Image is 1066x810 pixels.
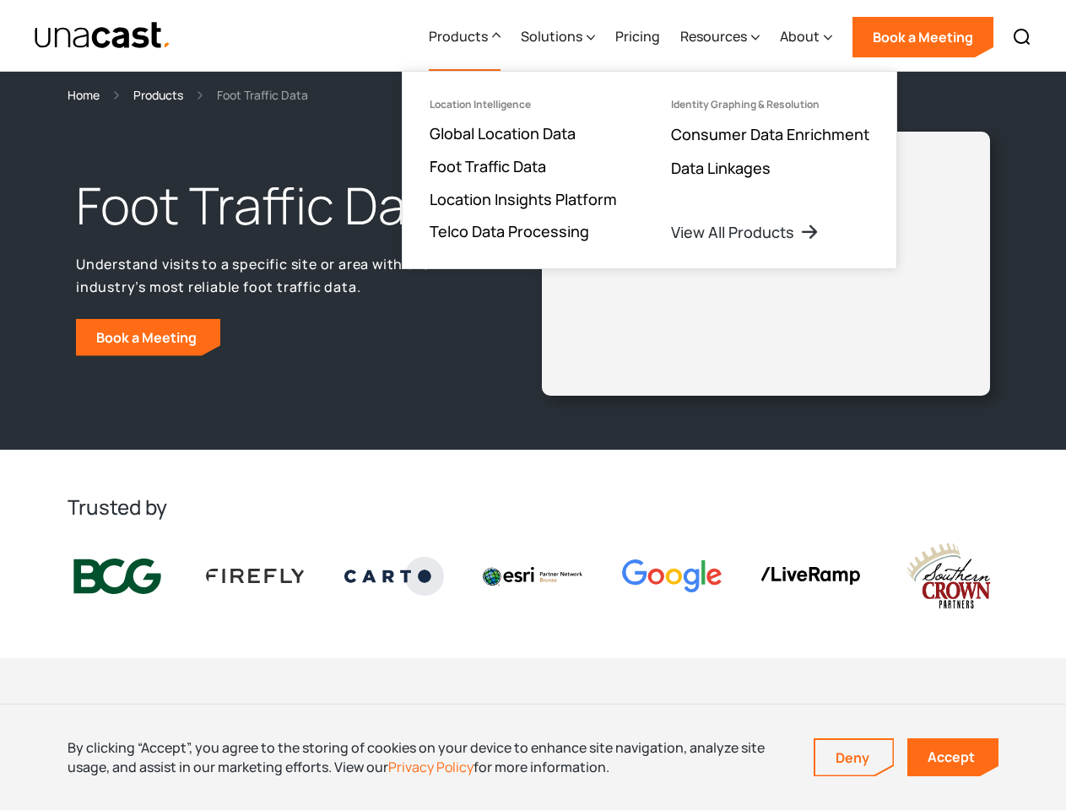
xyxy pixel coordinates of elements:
[430,221,589,241] a: Telco Data Processing
[615,3,660,72] a: Pricing
[430,189,617,209] a: Location Insights Platform
[430,123,576,143] a: Global Location Data
[780,26,820,46] div: About
[483,567,582,586] img: Esri logo
[671,99,820,111] div: Identity Graphing & Resolution
[76,319,220,356] a: Book a Meeting
[907,738,998,776] a: Accept
[680,26,747,46] div: Resources
[402,71,897,269] nav: Products
[815,740,893,775] a: Deny
[1012,27,1032,47] img: Search icon
[217,85,308,105] div: Foot Traffic Data
[206,569,306,582] img: Firefly Advertising logo
[521,3,595,72] div: Solutions
[429,26,488,46] div: Products
[430,156,546,176] a: Foot Traffic Data
[34,21,171,51] img: Unacast text logo
[76,172,479,240] h1: Foot Traffic Data
[671,124,869,144] a: Consumer Data Enrichment
[388,758,473,776] a: Privacy Policy
[852,17,993,57] a: Book a Meeting
[68,555,167,597] img: BCG logo
[622,559,722,592] img: Google logo
[344,557,444,596] img: Carto logo
[429,3,501,72] div: Products
[68,85,100,105] a: Home
[521,26,582,46] div: Solutions
[680,3,760,72] div: Resources
[76,253,479,298] p: Understand visits to a specific site or area with the industry’s most reliable foot traffic data.
[68,738,788,776] div: By clicking “Accept”, you agree to the storing of cookies on your device to enhance site navigati...
[899,541,998,611] img: southern crown logo
[780,3,832,72] div: About
[760,567,860,585] img: liveramp logo
[671,158,771,178] a: Data Linkages
[671,222,820,242] a: View All Products
[68,494,998,521] h2: Trusted by
[133,85,183,105] a: Products
[430,99,531,111] div: Location Intelligence
[34,21,171,51] a: home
